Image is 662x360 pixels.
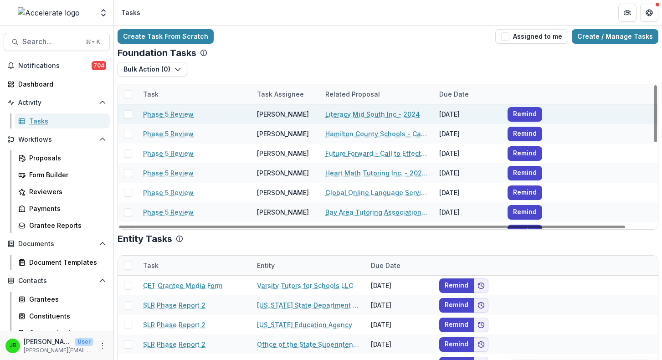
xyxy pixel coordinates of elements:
div: [DATE] [434,144,502,163]
a: Phase 5 Review [143,207,194,217]
button: Open Contacts [4,273,110,288]
div: [DATE] [434,222,502,242]
button: Open entity switcher [97,4,110,22]
button: Search... [4,33,110,51]
div: [DATE] [365,334,434,354]
p: [PERSON_NAME][EMAIL_ADDRESS][PERSON_NAME][DOMAIN_NAME] [24,346,93,355]
div: [PERSON_NAME] [257,129,309,139]
div: Task [138,89,164,99]
a: Grantee Reports [15,218,110,233]
p: User [75,338,93,346]
a: Grantees [15,292,110,307]
span: 704 [92,61,106,70]
div: [PERSON_NAME] [257,168,309,178]
div: Proposals [29,153,103,163]
span: Workflows [18,136,95,144]
div: [PERSON_NAME] [257,149,309,158]
span: Documents [18,240,95,248]
div: Document Templates [29,257,103,267]
div: Related Proposal [320,89,385,99]
button: Remind [439,337,474,352]
div: Task [138,84,251,104]
button: Notifications704 [4,58,110,73]
a: Reviewers [15,184,110,199]
div: Tasks [121,8,140,17]
p: Foundation Tasks [118,47,196,58]
button: Partners [618,4,636,22]
div: Due Date [365,256,434,275]
div: Grantee Reports [29,221,103,230]
div: Task [138,256,251,275]
div: Due Date [434,84,502,104]
div: Task [138,261,164,270]
div: Jennifer Bronson [10,343,16,349]
a: Create Task From Scratch [118,29,214,44]
button: Assigned to me [495,29,568,44]
a: Create / Manage Tasks [572,29,658,44]
a: [US_STATE] State Department of Education [257,300,360,310]
a: [US_STATE] Education Agency [257,320,352,329]
div: [DATE] [434,183,502,202]
a: Hamilton County Schools - Call to Effective Action - 1 [325,129,428,139]
a: Document Templates [15,255,110,270]
a: Tasks [15,113,110,129]
span: Activity [18,99,95,107]
button: Remind [508,146,542,161]
a: Proposals [15,150,110,165]
div: Entity [251,256,365,275]
a: SLR Phase Report 2 [143,339,205,349]
div: Task Assignee [251,89,309,99]
div: Entity [251,261,280,270]
a: Heart Math Tutoring Inc. - 2024 - Call to Effective Action - 1 [325,168,428,178]
button: Add to friends [474,278,488,293]
div: Task Assignee [251,84,320,104]
a: Payments [15,201,110,216]
a: Future Forward - Call to Effective Action - 1 [325,149,428,158]
a: CET Grantee Media Form [143,281,222,290]
button: Remind [508,166,542,180]
a: Dashboard [4,77,110,92]
button: Open Activity [4,95,110,110]
div: Related Proposal [320,84,434,104]
div: ⌘ + K [84,37,102,47]
button: Add to friends [474,318,488,332]
div: [PERSON_NAME] [257,207,309,217]
button: Remind [439,318,474,332]
button: Remind [508,127,542,141]
p: [PERSON_NAME] [24,337,71,346]
div: Tasks [29,116,103,126]
a: SLR Phase Report 2 [143,300,205,310]
button: Remind [508,205,542,220]
button: Remind [508,107,542,122]
button: Open Documents [4,237,110,251]
div: Form Builder [29,170,103,180]
button: Remind [439,298,474,313]
div: Dashboard [18,79,103,89]
a: Global Online Language Services US, Inc. - Call to Effective Action - 1 [325,188,428,197]
a: SLR Phase Report 2 [143,320,205,329]
div: Communications [29,328,103,338]
div: [DATE] [365,276,434,295]
button: Add to friends [474,298,488,313]
a: Form Builder [15,167,110,182]
a: Communications [15,325,110,340]
a: Varsity Tutors for Schools LLC [257,281,353,290]
a: Phase 5 Review [143,168,194,178]
span: Contacts [18,277,95,285]
a: Phase 5 Review [143,109,194,119]
a: Office of the State Superintendent of Education [257,339,360,349]
span: Notifications [18,62,92,70]
img: Accelerate logo [18,7,80,18]
button: Remind [439,278,474,293]
a: Phase 5 Review [143,129,194,139]
div: [DATE] [434,202,502,222]
div: [PERSON_NAME] [257,188,309,197]
button: Open Workflows [4,132,110,147]
a: Phase 5 Review [143,149,194,158]
div: Grantees [29,294,103,304]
